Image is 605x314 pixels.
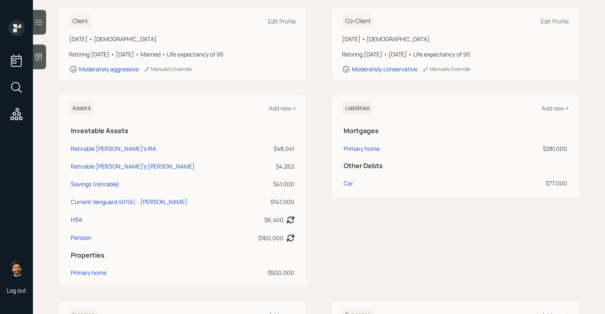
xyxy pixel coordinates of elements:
div: Retirable [PERSON_NAME]'s IRA [71,144,156,153]
div: [DATE] • [DEMOGRAPHIC_DATA] [342,35,569,43]
div: Current Vanguard 401(k) - [PERSON_NAME] [71,197,187,206]
div: Primary home [71,268,107,277]
div: $160,000 [258,234,284,242]
div: Retiring [DATE] • [DATE] • Life expectancy of 95 [342,50,569,59]
div: Edit Profile [541,17,569,25]
div: $41,000 [244,180,294,188]
div: Log out [7,286,26,294]
h6: Client [69,14,91,28]
div: Manually Override [422,66,470,73]
div: Retirable [PERSON_NAME]'s [PERSON_NAME] [71,162,195,171]
div: Moderately conservative [352,65,417,73]
div: Edit Profile [268,17,296,25]
h5: Other Debts [344,162,567,170]
div: $4,262 [244,162,294,171]
h5: Properties [71,251,294,259]
div: Retiring [DATE] • [DATE] • Married • Life expectancy of 95 [69,50,296,59]
div: $500,000 [244,268,294,277]
div: $147,000 [244,197,294,206]
h5: Investable Assets [71,127,294,135]
div: Pension [71,233,91,242]
div: Savings (retirable) [71,180,119,188]
h6: Liabilities [342,101,373,115]
div: [DATE] • [DEMOGRAPHIC_DATA] [69,35,296,43]
div: Primary home [344,144,379,153]
div: Add new + [542,104,569,112]
h5: Mortgages [344,127,567,135]
img: eric-schwartz-headshot.png [8,260,25,277]
h6: Co-Client [342,14,374,28]
div: Moderately aggressive [79,65,139,73]
div: $281,000 [477,144,567,153]
div: HSA [71,215,82,224]
div: Car [344,179,353,187]
div: Add new + [269,104,296,112]
div: $48,041 [244,144,294,153]
div: $77,000 [477,179,567,187]
h6: Assets [69,101,94,115]
div: Manually Override [144,66,192,73]
div: $6,400 [264,216,284,224]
